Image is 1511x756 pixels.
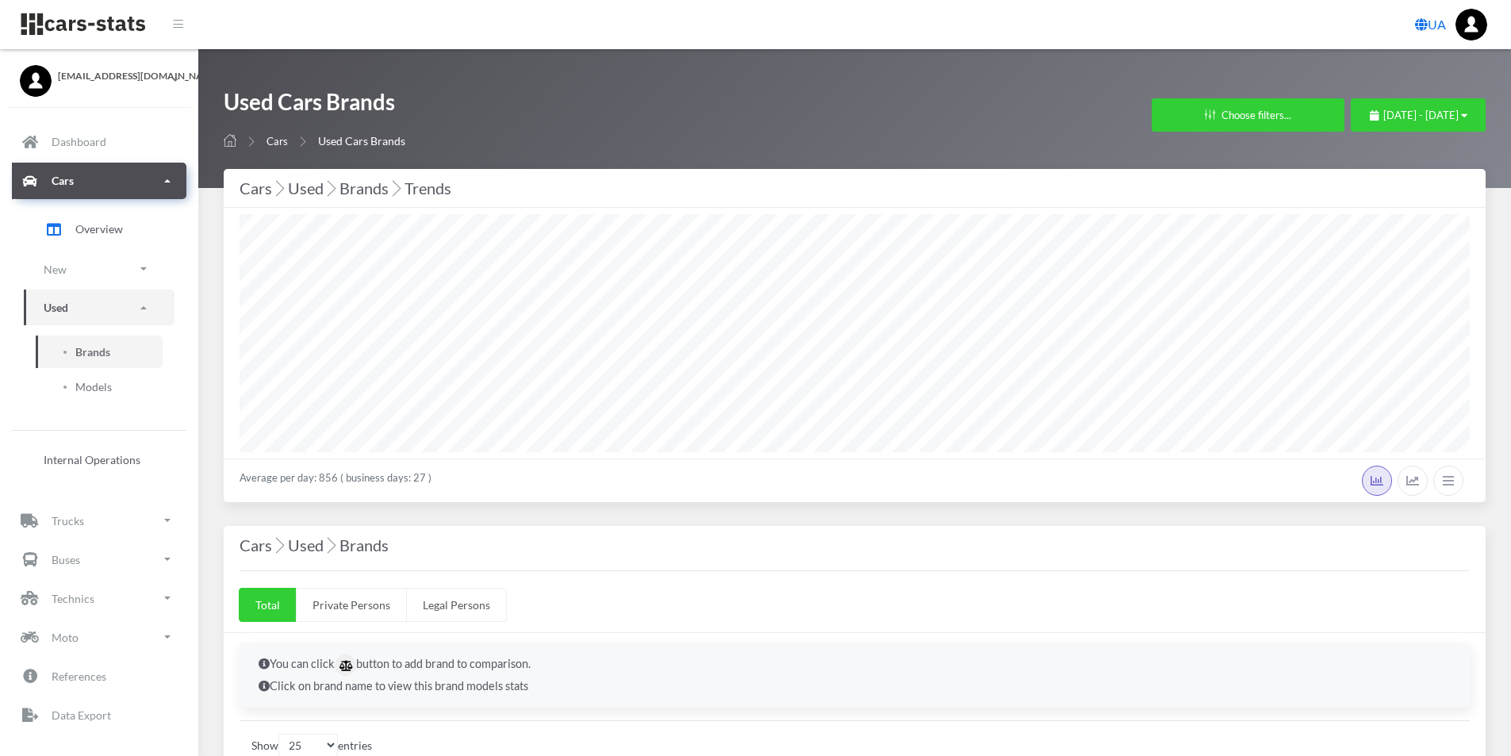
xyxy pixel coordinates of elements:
[20,12,147,36] img: navbar brand
[75,378,112,395] span: Models
[58,69,178,83] span: [EMAIL_ADDRESS][DOMAIN_NAME]
[224,87,405,125] h1: Used Cars Brands
[12,619,186,655] a: Moto
[240,175,1470,201] div: Cars Used Brands Trends
[52,589,94,608] p: Technics
[44,451,140,468] span: Internal Operations
[75,221,123,237] span: Overview
[52,132,106,152] p: Dashboard
[239,588,297,622] a: Total
[36,370,163,403] a: Models
[267,135,288,148] a: Cars
[44,259,67,279] p: New
[44,297,68,317] p: Used
[52,705,111,725] p: Data Export
[12,697,186,733] a: Data Export
[12,658,186,694] a: References
[52,666,106,686] p: References
[24,290,174,325] a: Used
[12,541,186,578] a: Buses
[12,124,186,160] a: Dashboard
[1351,98,1486,132] button: [DATE] - [DATE]
[24,251,174,287] a: New
[52,511,84,531] p: Trucks
[12,502,186,539] a: Trucks
[12,163,186,199] a: Cars
[36,336,163,368] a: Brands
[52,550,80,570] p: Buses
[406,588,507,622] a: Legal Persons
[296,588,407,622] a: Private Persons
[240,532,1470,558] h4: Cars Used Brands
[75,343,110,360] span: Brands
[1409,9,1452,40] a: UA
[1455,9,1487,40] img: ...
[52,171,74,190] p: Cars
[1383,109,1459,121] span: [DATE] - [DATE]
[224,459,1486,502] div: Average per day: 856 ( business days: 27 )
[20,65,178,83] a: [EMAIL_ADDRESS][DOMAIN_NAME]
[240,643,1470,708] div: You can click button to add brand to comparison. Click on brand name to view this brand models stats
[318,134,405,148] span: Used Cars Brands
[24,209,174,249] a: Overview
[1152,98,1344,132] button: Choose filters...
[12,580,186,616] a: Technics
[24,443,174,476] a: Internal Operations
[52,627,79,647] p: Moto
